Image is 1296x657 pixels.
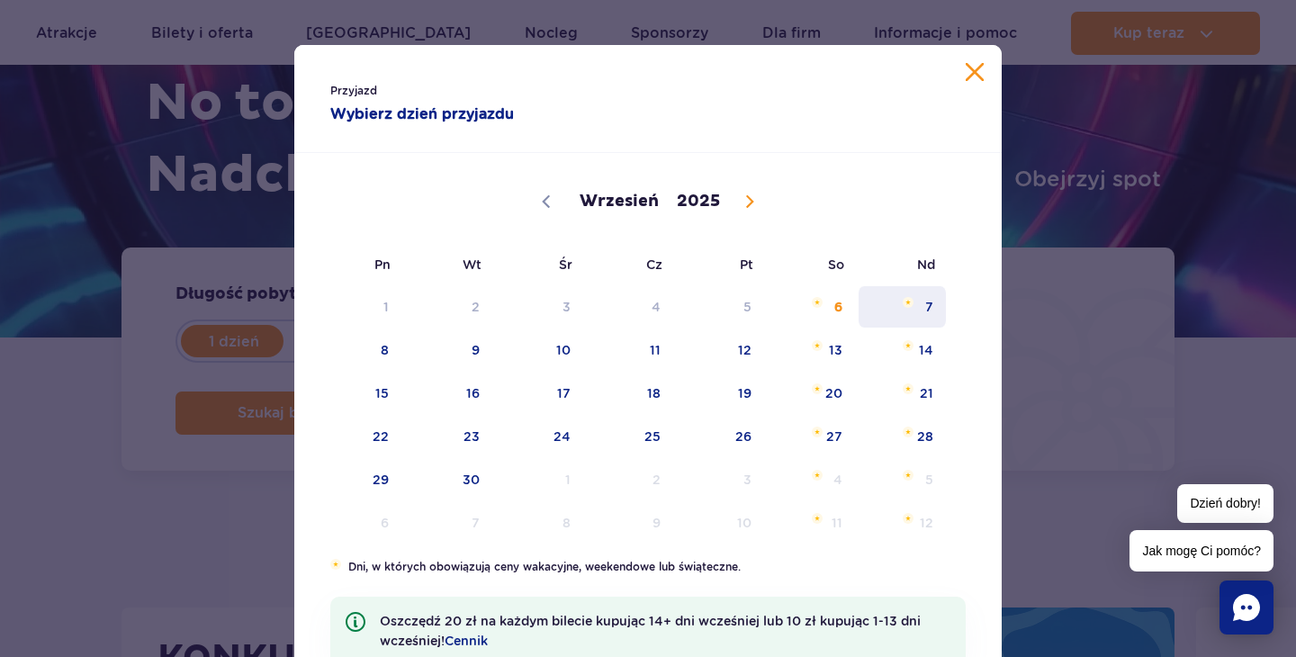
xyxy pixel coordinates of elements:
[585,244,676,285] span: Cz
[403,373,494,414] span: Wrzesień 16, 2025
[857,373,948,414] span: Wrzesień 21, 2025
[675,286,766,328] span: Wrzesień 5, 2025
[494,416,585,457] span: Wrzesień 24, 2025
[403,459,494,500] span: Wrzesień 30, 2025
[312,373,403,414] span: Wrzesień 15, 2025
[312,459,403,500] span: Wrzesień 29, 2025
[312,329,403,371] span: Wrzesień 8, 2025
[966,63,984,81] button: Zamknij kalendarz
[403,502,494,544] span: Październik 7, 2025
[312,416,403,457] span: Wrzesień 22, 2025
[1177,484,1273,523] span: Dzień dobry!
[675,244,766,285] span: Pt
[312,244,403,285] span: Pn
[494,286,585,328] span: Wrzesień 3, 2025
[585,416,676,457] span: Wrzesień 25, 2025
[1219,580,1273,634] div: Chat
[312,286,403,328] span: Wrzesień 1, 2025
[766,373,857,414] span: Wrzesień 20, 2025
[766,459,857,500] span: Październik 4, 2025
[312,502,403,544] span: Październik 6, 2025
[766,416,857,457] span: Wrzesień 27, 2025
[857,416,948,457] span: Wrzesień 28, 2025
[857,329,948,371] span: Wrzesień 14, 2025
[585,286,676,328] span: Wrzesień 4, 2025
[330,103,612,125] strong: Wybierz dzień przyjazdu
[494,459,585,500] span: Październik 1, 2025
[857,459,948,500] span: Październik 5, 2025
[766,329,857,371] span: Wrzesień 13, 2025
[494,373,585,414] span: Wrzesień 17, 2025
[766,244,857,285] span: So
[857,502,948,544] span: Październik 12, 2025
[403,329,494,371] span: Wrzesień 9, 2025
[675,459,766,500] span: Październik 3, 2025
[494,244,585,285] span: Śr
[675,416,766,457] span: Wrzesień 26, 2025
[494,329,585,371] span: Wrzesień 10, 2025
[403,416,494,457] span: Wrzesień 23, 2025
[766,502,857,544] span: Październik 11, 2025
[494,502,585,544] span: Październik 8, 2025
[585,373,676,414] span: Wrzesień 18, 2025
[585,502,676,544] span: Październik 9, 2025
[675,373,766,414] span: Wrzesień 19, 2025
[675,329,766,371] span: Wrzesień 12, 2025
[330,559,966,575] li: Dni, w których obowiązują ceny wakacyjne, weekendowe lub świąteczne.
[403,286,494,328] span: Wrzesień 2, 2025
[403,244,494,285] span: Wt
[1129,530,1273,571] span: Jak mogę Ci pomóc?
[585,329,676,371] span: Wrzesień 11, 2025
[857,286,948,328] span: Wrzesień 7, 2025
[330,82,612,100] span: Przyjazd
[857,244,948,285] span: Nd
[585,459,676,500] span: Październik 2, 2025
[445,634,488,648] a: Cennik
[766,286,857,328] span: Wrzesień 6, 2025
[675,502,766,544] span: Październik 10, 2025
